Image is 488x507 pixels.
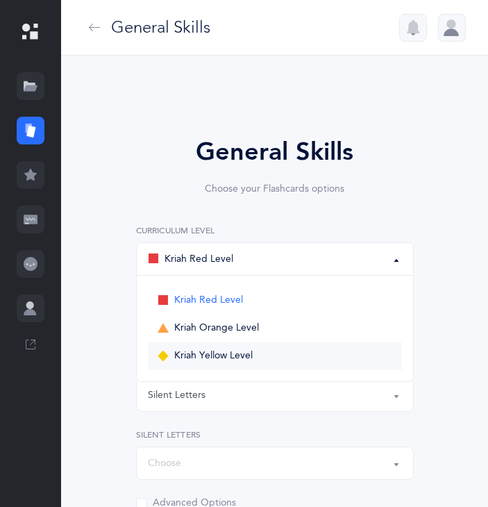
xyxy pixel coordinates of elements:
button: Silent Letters [136,379,414,412]
div: Kriah Red Level [148,251,233,267]
button: Choose [136,447,414,480]
div: Silent Letters [148,388,205,403]
div: General Skills [106,133,444,171]
span: Kriah Red Level [174,294,243,307]
div: Choose your Flashcards options [106,182,444,197]
button: Kriah Red Level [136,242,414,276]
div: General Skills [111,16,210,39]
label: Silent Letters [136,429,414,441]
div: Choose [148,456,181,471]
span: Kriah Yellow Level [174,350,253,363]
label: Curriculum Level [136,224,414,237]
span: Kriah Orange Level [174,322,259,335]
